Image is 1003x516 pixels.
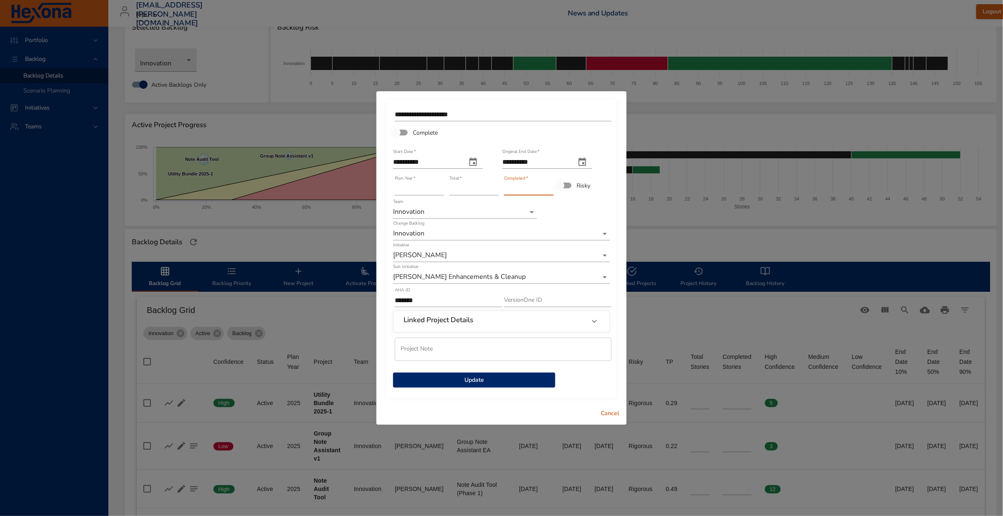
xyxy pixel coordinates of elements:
[393,243,409,248] label: Initiative
[394,311,609,332] div: Linked Project Details
[393,150,416,154] label: Start Date
[393,373,555,388] button: Update
[395,176,416,181] label: Plan Year
[393,271,610,284] div: [PERSON_NAME] Enhancements & Cleanup
[504,176,528,181] label: Completed
[404,316,473,324] h6: Linked Project Details
[393,205,537,219] div: Innovation
[502,150,539,154] label: Original End Date
[393,200,404,204] label: Team
[597,406,623,421] button: Cancel
[600,408,620,419] span: Cancel
[449,176,462,181] label: Total
[393,227,610,240] div: Innovation
[393,265,419,269] label: Sub Initiative
[400,375,549,386] span: Update
[413,128,438,137] span: Complete
[395,288,410,293] label: AHA ID
[393,249,610,262] div: [PERSON_NAME]
[393,221,424,226] label: Change Backlog
[577,181,590,190] span: Risky
[463,152,483,172] button: start date
[572,152,592,172] button: original end date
